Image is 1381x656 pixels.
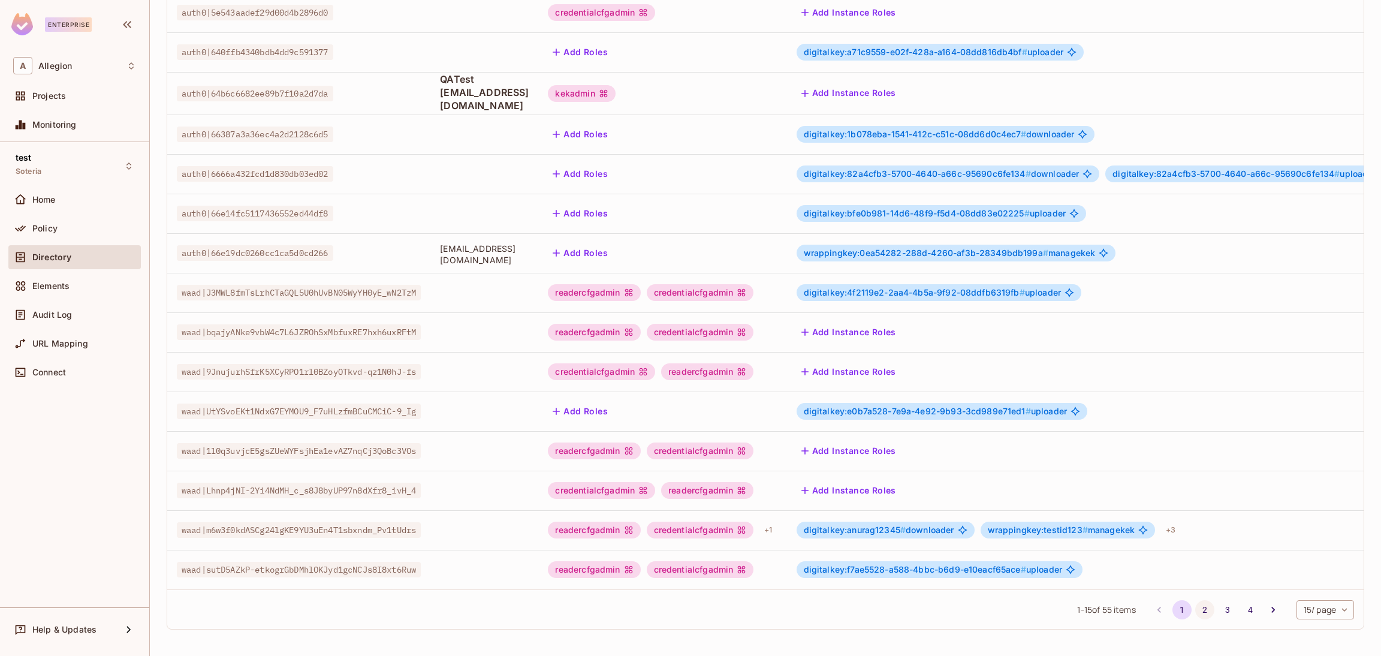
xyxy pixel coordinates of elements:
[548,243,613,263] button: Add Roles
[548,85,615,102] div: kekadmin
[1148,600,1284,619] nav: pagination navigation
[1043,248,1048,258] span: #
[177,522,421,538] span: waad|m6w3f0kdASCg24lgKE9YU3uEn4T1sbxndm_Pv1tUdrs
[797,481,901,500] button: Add Instance Roles
[32,281,70,291] span: Elements
[177,443,421,459] span: waad|1l0q3uvjcE5gsZUeWYFsjhEa1evAZ7nqCj3QoBc3VOs
[1020,287,1025,297] span: #
[32,91,66,101] span: Projects
[804,525,906,535] span: digitalkey:anurag12345
[797,323,901,342] button: Add Instance Roles
[177,364,421,380] span: waad|9JnujurhSfrK5XCyRPO1rl0BZoyOTkvd-qz1N0hJ-fs
[647,443,754,459] div: credentialcfgadmin
[548,284,640,301] div: readercfgadmin
[804,130,1075,139] span: downloader
[647,522,754,538] div: credentialcfgadmin
[548,561,640,578] div: readercfgadmin
[177,324,421,340] span: waad|bqajyANke9vbW4c7L6JZROhSxMbfuxRE7hxh6uxRFtM
[1026,168,1031,179] span: #
[177,86,333,101] span: auth0|64b6c6682ee89b7f10a2d7da
[177,483,421,498] span: waad|Lhnp4jNI-2Yi4NdMH_c_s8J8byUP97n8dXfr8_ivH_4
[1241,600,1260,619] button: Go to page 4
[804,248,1048,258] span: wrappingkey:0ea54282-288d-4260-af3b-28349bdb199a
[647,324,754,341] div: credentialcfgadmin
[548,324,640,341] div: readercfgadmin
[804,565,1062,574] span: uploader
[804,209,1066,218] span: uploader
[647,561,754,578] div: credentialcfgadmin
[32,625,97,634] span: Help & Updates
[797,441,901,461] button: Add Instance Roles
[1026,406,1031,416] span: #
[32,339,88,348] span: URL Mapping
[45,17,92,32] div: Enterprise
[804,129,1026,139] span: digitalkey:1b078eba-1541-412c-c51c-08dd6d0c4ec7
[440,243,529,266] span: [EMAIL_ADDRESS][DOMAIN_NAME]
[804,47,1063,57] span: uploader
[548,4,655,21] div: credentialcfgadmin
[177,166,333,182] span: auth0|6666a432fcd1d830db03ed02
[804,168,1031,179] span: digitalkey:82a4cfb3-5700-4640-a66c-95690c6fe134
[1021,564,1026,574] span: #
[1083,525,1088,535] span: #
[1021,129,1026,139] span: #
[1264,600,1283,619] button: Go to next page
[177,127,333,142] span: auth0|66387a3a36ec4a2d2128c6d5
[177,562,421,577] span: waad|sutD5AZkP-etkogrGbDMhlOKJyd1gcNCJs8I8xt6Ruw
[548,204,613,223] button: Add Roles
[177,245,333,261] span: auth0|66e19dc0260cc1ca5d0cd266
[1112,168,1340,179] span: digitalkey:82a4cfb3-5700-4640-a66c-95690c6fe134
[177,404,421,419] span: waad|UtYSvoEKt1NdxG7EYMOU9_F7uHLzfmBCuCMCiC-9_Ig
[797,3,901,22] button: Add Instance Roles
[548,125,613,144] button: Add Roles
[1022,47,1027,57] span: #
[440,73,529,112] span: QATest [EMAIL_ADDRESS][DOMAIN_NAME]
[16,153,32,163] span: test
[759,520,777,540] div: + 1
[647,284,754,301] div: credentialcfgadmin
[177,5,333,20] span: auth0|5e543aadef29d00d4b2896d0
[804,525,954,535] span: downloader
[1172,600,1192,619] button: page 1
[1112,169,1376,179] span: uploader
[804,406,1031,416] span: digitalkey:e0b7a528-7e9a-4e92-9b93-3cd989e71ed1
[797,84,901,103] button: Add Instance Roles
[804,248,1096,258] span: managekek
[804,287,1025,297] span: digitalkey:4f2119e2-2aa4-4b5a-9f92-08ddfb6319fb
[1024,208,1030,218] span: #
[988,525,1135,535] span: managekek
[13,57,32,74] span: A
[548,164,613,183] button: Add Roles
[548,522,640,538] div: readercfgadmin
[900,525,906,535] span: #
[32,368,66,377] span: Connect
[661,482,753,499] div: readercfgadmin
[548,363,655,380] div: credentialcfgadmin
[804,47,1027,57] span: digitalkey:a71c9559-e02f-428a-a164-08dd816db4bf
[32,252,71,262] span: Directory
[804,407,1067,416] span: uploader
[804,169,1080,179] span: downloader
[548,443,640,459] div: readercfgadmin
[804,208,1030,218] span: digitalkey:bfe0b981-14d6-48f9-f5d4-08dd83e02225
[1218,600,1237,619] button: Go to page 3
[11,13,33,35] img: SReyMgAAAABJRU5ErkJggg==
[804,564,1026,574] span: digitalkey:f7ae5528-a588-4bbc-b6d9-e10eacf65ace
[1161,520,1180,540] div: + 3
[38,61,72,71] span: Workspace: Allegion
[32,224,58,233] span: Policy
[1334,168,1340,179] span: #
[177,44,333,60] span: auth0|640ffb4340bdb4dd9c591377
[32,195,56,204] span: Home
[177,285,421,300] span: waad|J3MWL8fmTsLrhCTaGQL5U0hUvBN05WyYH0yE_wN2TzM
[804,288,1061,297] span: uploader
[177,206,333,221] span: auth0|66e14fc5117436552ed44df8
[548,402,613,421] button: Add Roles
[32,120,77,130] span: Monitoring
[988,525,1088,535] span: wrappingkey:testid123
[548,43,613,62] button: Add Roles
[32,310,72,320] span: Audit Log
[548,482,655,499] div: credentialcfgadmin
[1077,603,1135,616] span: 1 - 15 of 55 items
[1195,600,1214,619] button: Go to page 2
